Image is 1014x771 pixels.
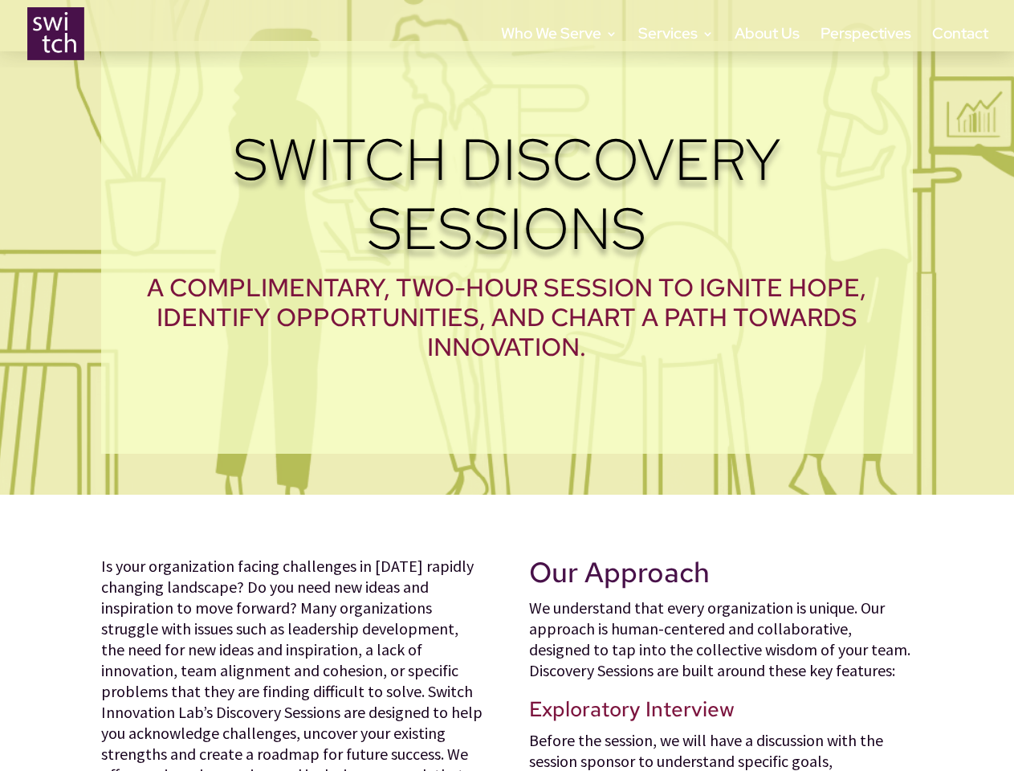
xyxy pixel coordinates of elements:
a: Who We Serve [501,28,617,67]
a: About Us [735,28,800,67]
h2: A complimentary, two-hour session to ignite hope, identify opportunities, and chart a path toward... [101,272,912,370]
a: Services [638,28,714,67]
h3: Exploratory Interview [529,697,912,730]
h2: Our Approach [529,556,912,598]
span: Switch Discovery Sessions [233,121,781,267]
a: Perspectives [821,28,911,67]
a: Contact [932,28,988,67]
p: We understand that every organization is unique. Our approach is human-centered and collaborative... [529,598,912,697]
